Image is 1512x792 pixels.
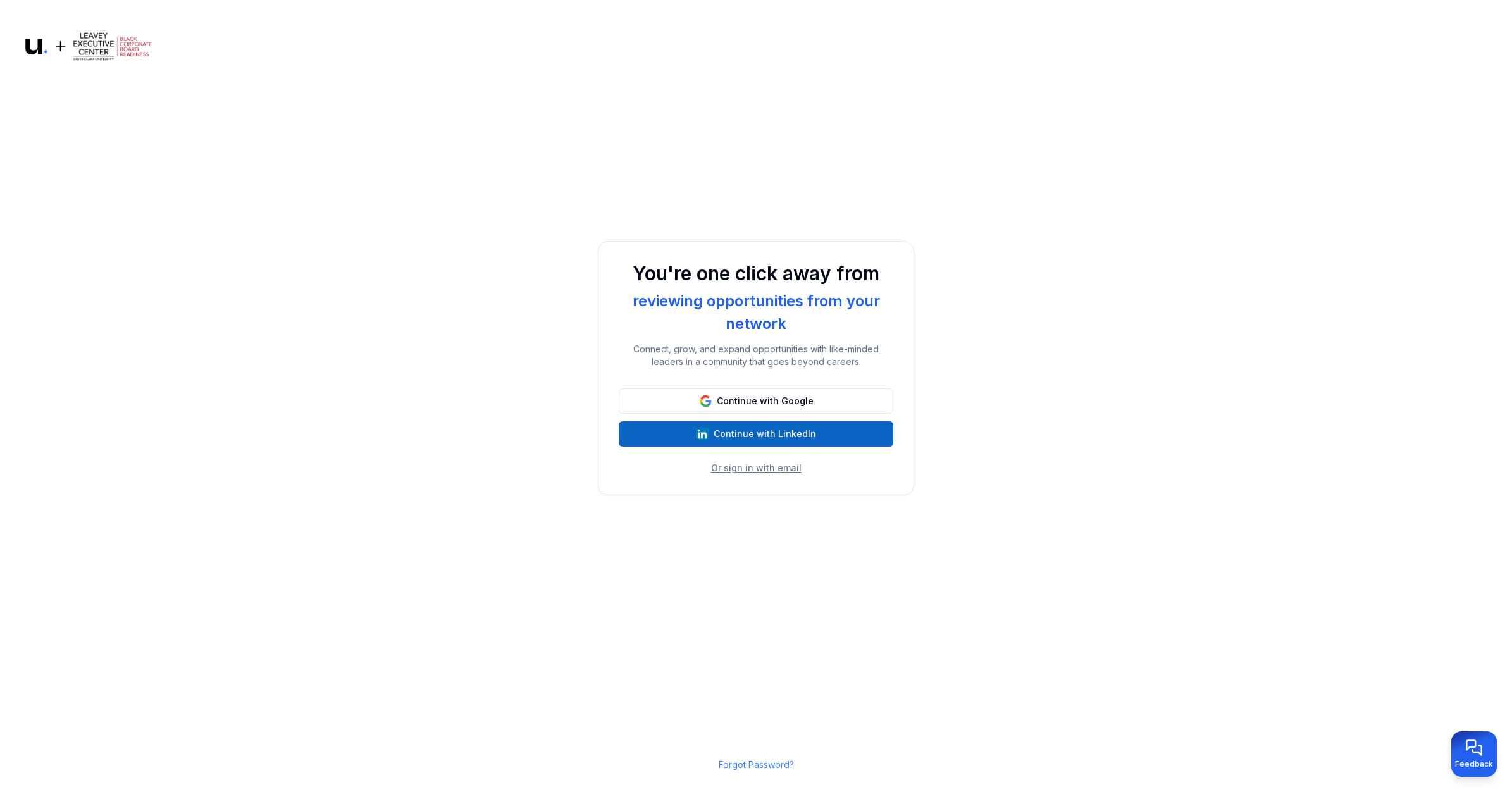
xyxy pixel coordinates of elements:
p: Connect, grow, and expand opportunities with like-minded leaders in a community that goes beyond ... [619,343,893,368]
button: Provide feedback [1451,731,1497,777]
h1: You're one click away from [619,262,893,285]
button: Or sign in with email [711,462,802,474]
span: Feedback [1455,759,1493,769]
button: Continue with Google [619,388,893,414]
div: reviewing opportunities from your network [619,290,893,335]
button: Continue with LinkedIn [619,421,893,447]
img: Logo [25,30,152,63]
a: Forgot Password? [719,759,794,770]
